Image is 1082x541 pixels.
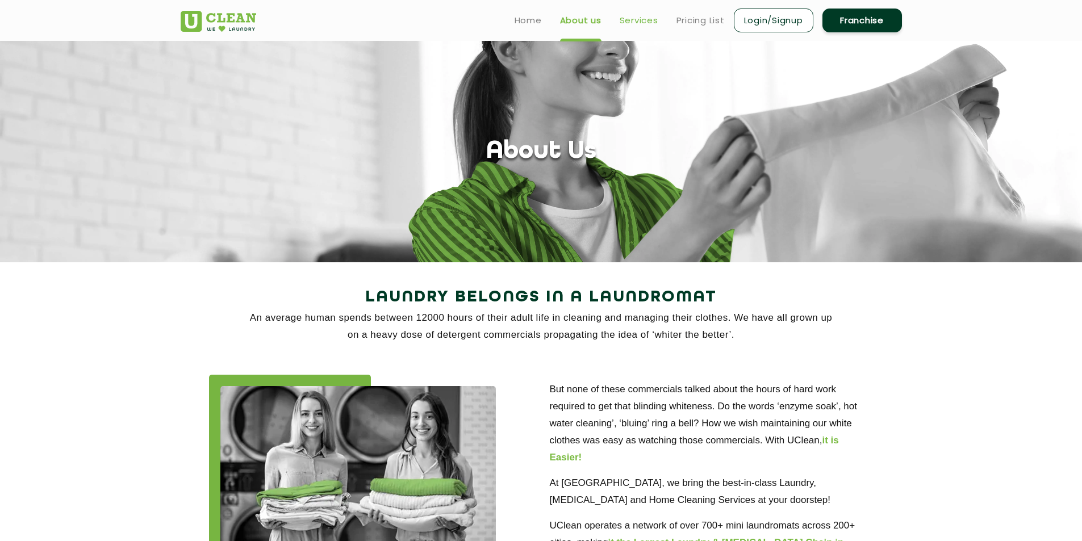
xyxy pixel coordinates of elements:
[822,9,902,32] a: Franchise
[550,475,874,509] p: At [GEOGRAPHIC_DATA], we bring the best-in-class Laundry, [MEDICAL_DATA] and Home Cleaning Servic...
[560,14,601,27] a: About us
[620,14,658,27] a: Services
[734,9,813,32] a: Login/Signup
[486,137,596,166] h1: About Us
[676,14,725,27] a: Pricing List
[550,381,874,466] p: But none of these commercials talked about the hours of hard work required to get that blinding w...
[181,284,902,311] h2: Laundry Belongs in a Laundromat
[181,309,902,343] p: An average human spends between 12000 hours of their adult life in cleaning and managing their cl...
[515,14,542,27] a: Home
[181,11,256,32] img: UClean Laundry and Dry Cleaning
